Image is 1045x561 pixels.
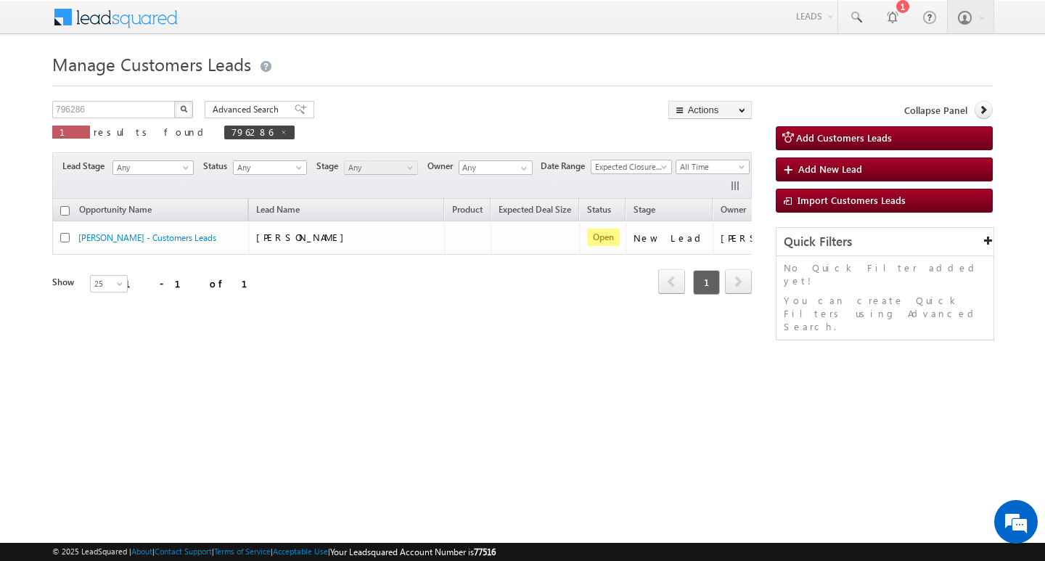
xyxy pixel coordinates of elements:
[233,160,307,175] a: Any
[316,160,344,173] span: Stage
[798,194,906,206] span: Import Customers Leads
[60,126,83,138] span: 1
[72,202,159,221] a: Opportunity Name
[427,160,459,173] span: Owner
[904,104,967,117] span: Collapse Panel
[345,161,414,174] span: Any
[125,275,265,292] div: 1 - 1 of 1
[90,275,128,292] a: 25
[798,163,862,175] span: Add New Lead
[344,160,418,175] a: Any
[180,105,187,112] img: Search
[796,131,892,144] span: Add Customers Leads
[112,160,194,175] a: Any
[131,546,152,556] a: About
[91,277,129,290] span: 25
[79,204,152,215] span: Opportunity Name
[634,204,655,215] span: Stage
[784,261,986,287] p: No Quick Filter added yet!
[459,160,533,175] input: Type to Search
[513,161,531,176] a: Show All Items
[234,161,303,174] span: Any
[62,160,110,173] span: Lead Stage
[658,269,685,294] span: prev
[249,202,307,221] span: Lead Name
[668,101,752,119] button: Actions
[155,546,212,556] a: Contact Support
[658,271,685,294] a: prev
[725,269,752,294] span: next
[776,228,993,256] div: Quick Filters
[499,204,571,215] span: Expected Deal Size
[52,276,78,289] div: Show
[721,232,816,245] div: [PERSON_NAME]
[60,206,70,216] input: Check all records
[213,103,283,116] span: Advanced Search
[273,546,328,556] a: Acceptable Use
[591,160,667,173] span: Expected Closure Date
[541,160,591,173] span: Date Range
[113,161,189,174] span: Any
[634,232,706,245] div: New Lead
[676,160,750,174] a: All Time
[474,546,496,557] span: 77516
[231,126,273,138] span: 796286
[94,126,209,138] span: results found
[203,160,233,173] span: Status
[725,271,752,294] a: next
[591,160,672,174] a: Expected Closure Date
[784,294,986,333] p: You can create Quick Filters using Advanced Search.
[626,202,663,221] a: Stage
[78,232,216,243] a: [PERSON_NAME] - Customers Leads
[52,52,251,75] span: Manage Customers Leads
[256,231,351,243] span: [PERSON_NAME]
[580,202,618,221] a: Status
[587,229,620,246] span: Open
[52,545,496,559] span: © 2025 LeadSquared | | | | |
[721,204,746,215] span: Owner
[693,270,720,295] span: 1
[491,202,578,221] a: Expected Deal Size
[214,546,271,556] a: Terms of Service
[330,546,496,557] span: Your Leadsquared Account Number is
[676,160,745,173] span: All Time
[452,204,483,215] span: Product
